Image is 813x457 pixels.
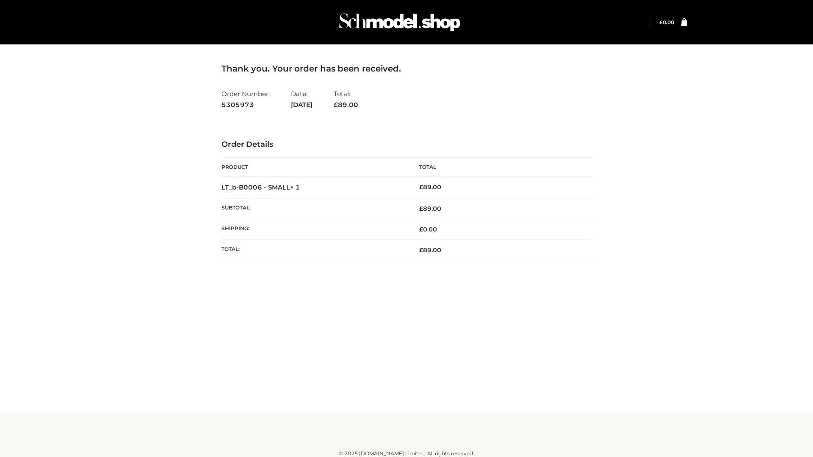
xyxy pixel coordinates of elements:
li: Order Number: [221,86,270,112]
th: Total: [221,240,406,261]
li: Date: [291,86,312,112]
li: Total: [334,86,358,112]
span: 89.00 [419,246,441,254]
span: £ [419,246,423,254]
th: Subtotal: [221,198,406,219]
span: £ [419,183,423,191]
strong: × 1 [290,183,300,191]
h3: Thank you. Your order has been received. [221,63,592,74]
span: 89.00 [334,101,358,109]
span: £ [659,19,663,25]
bdi: 0.00 [659,19,674,25]
h3: Order Details [221,140,592,149]
a: £0.00 [659,19,674,25]
span: £ [419,205,423,212]
span: 89.00 [419,205,441,212]
img: Schmodel Admin 964 [336,6,463,39]
bdi: 0.00 [419,226,437,233]
th: Shipping: [221,219,406,240]
span: £ [419,226,423,233]
strong: LT_b-B0006 - SMALL [221,183,300,191]
strong: [DATE] [291,99,312,110]
th: Total [406,158,592,177]
bdi: 89.00 [419,183,441,191]
th: Product [221,158,406,177]
span: £ [334,101,338,109]
strong: 5305973 [221,99,270,110]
